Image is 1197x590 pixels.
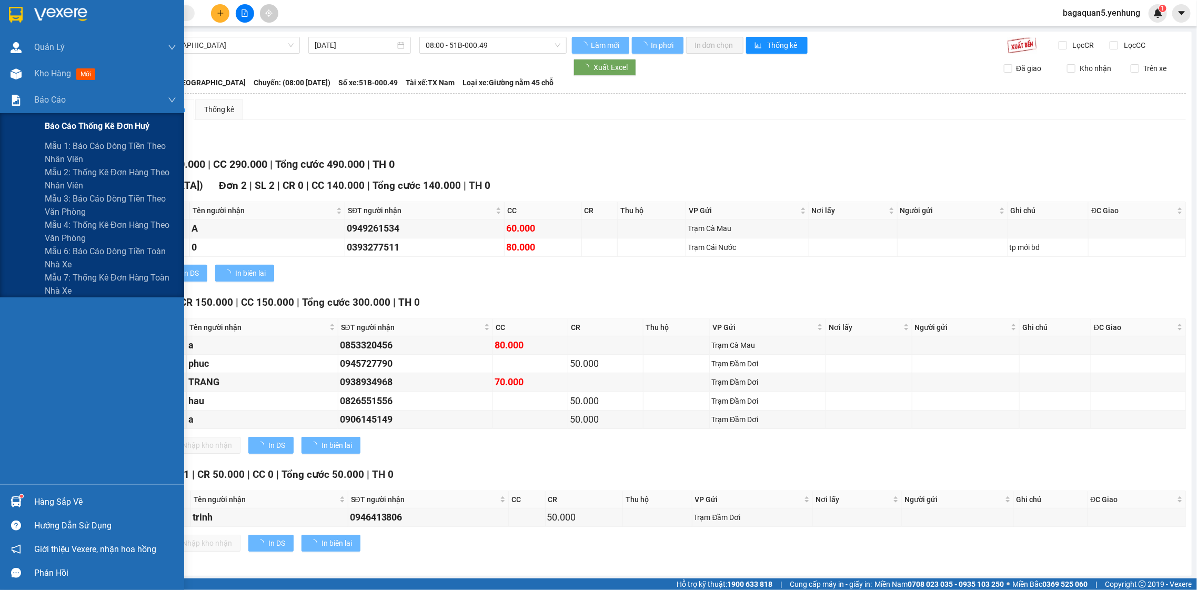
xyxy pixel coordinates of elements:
[768,39,799,51] span: Thống kê
[688,223,807,234] div: Trạm Cà Mau
[11,496,22,507] img: warehouse-icon
[34,494,176,510] div: Hàng sắp về
[710,355,826,373] td: Trạm Đầm Dơi
[193,205,334,216] span: Tên người nhận
[168,96,176,104] span: down
[11,521,21,531] span: question-circle
[406,77,455,88] span: Tài xế: TX Nam
[426,37,560,53] span: 08:00 - 51B-000.49
[469,179,490,192] span: TH 0
[812,205,887,216] span: Nơi lấy
[1177,8,1186,18] span: caret-down
[372,468,394,481] span: TH 0
[643,319,710,336] th: Thu hộ
[755,42,763,50] span: bar-chart
[265,9,273,17] span: aim
[462,77,554,88] span: Loại xe: Giường nằm 45 chỗ
[9,9,61,34] div: Trạm Quận 5
[495,375,566,389] div: 70.000
[190,238,345,257] td: 0
[34,68,71,78] span: Kho hàng
[711,376,824,388] div: Trạm Đầm Dơi
[618,202,686,219] th: Thu hộ
[254,77,330,88] span: Chuyến: (08:00 [DATE])
[187,355,338,373] td: phuc
[211,4,229,23] button: plus
[640,42,649,49] span: loading
[11,95,22,106] img: solution-icon
[188,375,336,389] div: TRANG
[247,468,250,481] span: |
[315,39,395,51] input: 13/10/2025
[591,39,621,51] span: Làm mới
[1020,319,1091,336] th: Ghi chú
[686,219,809,238] td: Trạm Cà Mau
[11,42,22,53] img: warehouse-icon
[816,494,891,505] span: Nơi lấy
[257,539,268,547] span: loading
[302,296,390,308] span: Tổng cước 300.000
[746,37,808,54] button: bar-chartThống kê
[34,93,66,106] span: Báo cáo
[367,158,370,171] span: |
[1012,578,1088,590] span: Miền Bắc
[546,491,623,508] th: CR
[194,494,337,505] span: Tên người nhận
[915,322,1009,333] span: Người gửi
[904,494,1002,505] span: Người gửi
[695,494,802,505] span: VP Gửi
[45,166,176,192] span: Mẫu 2: Thống kê đơn hàng theo nhân viên
[689,205,798,216] span: VP Gửi
[900,205,997,216] span: Người gửi
[623,491,692,508] th: Thu hộ
[219,179,247,192] span: Đơn 2
[257,442,268,449] span: loading
[180,296,233,308] span: CR 150.000
[253,468,274,481] span: CC 0
[1159,5,1166,12] sup: 1
[632,37,683,54] button: In phơi
[710,392,826,411] td: Trạm Đầm Dơi
[790,578,872,590] span: Cung cấp máy in - giấy in:
[509,491,545,508] th: CC
[711,339,824,351] div: Trạm Cà Mau
[191,508,348,527] td: trinh
[45,271,176,297] span: Mẫu 7: Thống kê đơn hàng toàn nhà xe
[347,221,502,236] div: 0949261534
[493,319,568,336] th: CC
[162,437,240,454] button: Nhập kho nhận
[281,468,364,481] span: Tổng cước 50.000
[338,336,494,355] td: 0853320456
[1007,582,1010,586] span: ⚪️
[188,356,336,371] div: phuc
[570,412,641,427] div: 50.000
[367,468,369,481] span: |
[495,338,566,353] div: 80.000
[692,508,813,527] td: Trạm Đầm Dơi
[248,437,294,454] button: In DS
[1008,202,1089,219] th: Ghi chú
[311,179,365,192] span: CC 140.000
[277,179,280,192] span: |
[711,358,824,369] div: Trạm Đầm Dơi
[506,221,579,236] div: 60.000
[187,336,338,355] td: a
[68,34,159,47] div: HUỲNH MỚI
[727,580,772,588] strong: 1900 633 818
[1091,494,1175,505] span: ĐC Giao
[874,578,1004,590] span: Miền Nam
[182,267,199,279] span: In DS
[20,495,23,498] sup: 1
[255,179,275,192] span: SL 2
[347,240,502,255] div: 0393277511
[283,179,304,192] span: CR 0
[34,41,65,54] span: Quản Lý
[9,7,23,23] img: logo-vxr
[260,4,278,23] button: aim
[572,37,629,54] button: Làm mới
[1094,322,1175,333] span: ĐC Giao
[306,179,309,192] span: |
[1054,6,1149,19] span: bagaquan5.yenhung
[68,10,93,21] span: Nhận:
[11,568,21,578] span: message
